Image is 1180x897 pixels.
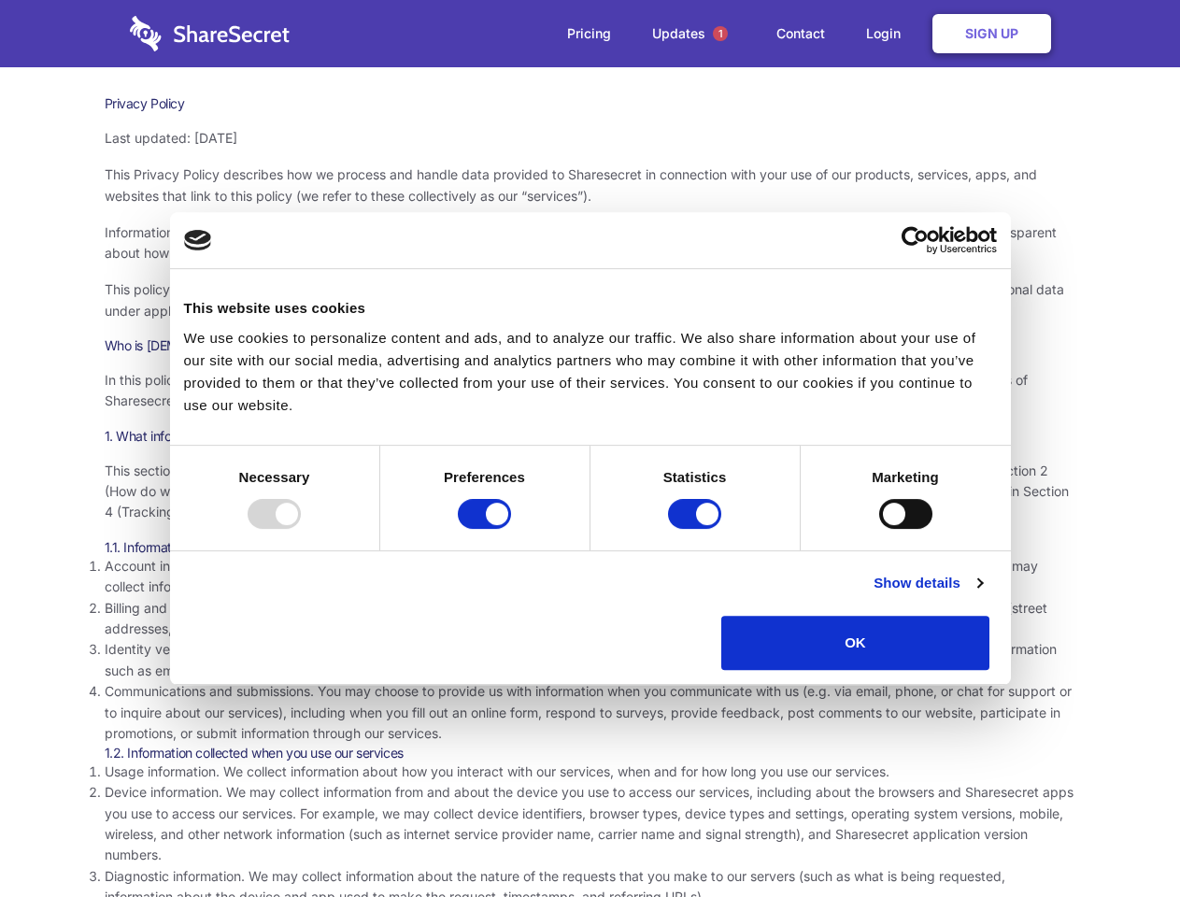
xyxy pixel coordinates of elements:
img: logo-wordmark-white-trans-d4663122ce5f474addd5e946df7df03e33cb6a1c49d2221995e7729f52c070b2.svg [130,16,290,51]
strong: Statistics [663,469,727,485]
a: Usercentrics Cookiebot - opens in a new window [833,226,997,254]
span: 1 [713,26,728,41]
img: logo [184,230,212,250]
span: In this policy, “Sharesecret,” “we,” “us,” and “our” refer to Sharesecret Inc., a U.S. company. S... [105,372,1028,408]
span: Information security and privacy are at the heart of what Sharesecret values and promotes as a co... [105,224,1057,261]
span: Device information. We may collect information from and about the device you use to access our se... [105,784,1073,862]
span: 1.1. Information you provide to us [105,539,292,555]
span: 1. What information do we collect about you? [105,428,363,444]
a: Pricing [548,5,630,63]
a: Sign Up [932,14,1051,53]
span: This policy uses the term “personal data” to refer to information that is related to an identifie... [105,281,1064,318]
span: Billing and payment information. In order to purchase a service, you may need to provide us with ... [105,600,1047,636]
span: Usage information. We collect information about how you interact with our services, when and for ... [105,763,889,779]
strong: Preferences [444,469,525,485]
span: 1.2. Information collected when you use our services [105,745,404,761]
button: OK [721,616,989,670]
span: Who is [DEMOGRAPHIC_DATA]? [105,337,291,353]
strong: Necessary [239,469,310,485]
div: We use cookies to personalize content and ads, and to analyze our traffic. We also share informat... [184,327,997,417]
span: Identity verification information. Some services require you to verify your identity as part of c... [105,641,1057,677]
a: Login [847,5,929,63]
span: Account information. Our services generally require you to create an account before you can acces... [105,558,1038,594]
a: Show details [874,572,982,594]
span: This section describes the various types of information we collect from and about you. To underst... [105,463,1069,520]
h1: Privacy Policy [105,95,1076,112]
span: Communications and submissions. You may choose to provide us with information when you communicat... [105,683,1072,741]
p: Last updated: [DATE] [105,128,1076,149]
span: This Privacy Policy describes how we process and handle data provided to Sharesecret in connectio... [105,166,1037,203]
div: This website uses cookies [184,297,997,320]
a: Contact [758,5,844,63]
strong: Marketing [872,469,939,485]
